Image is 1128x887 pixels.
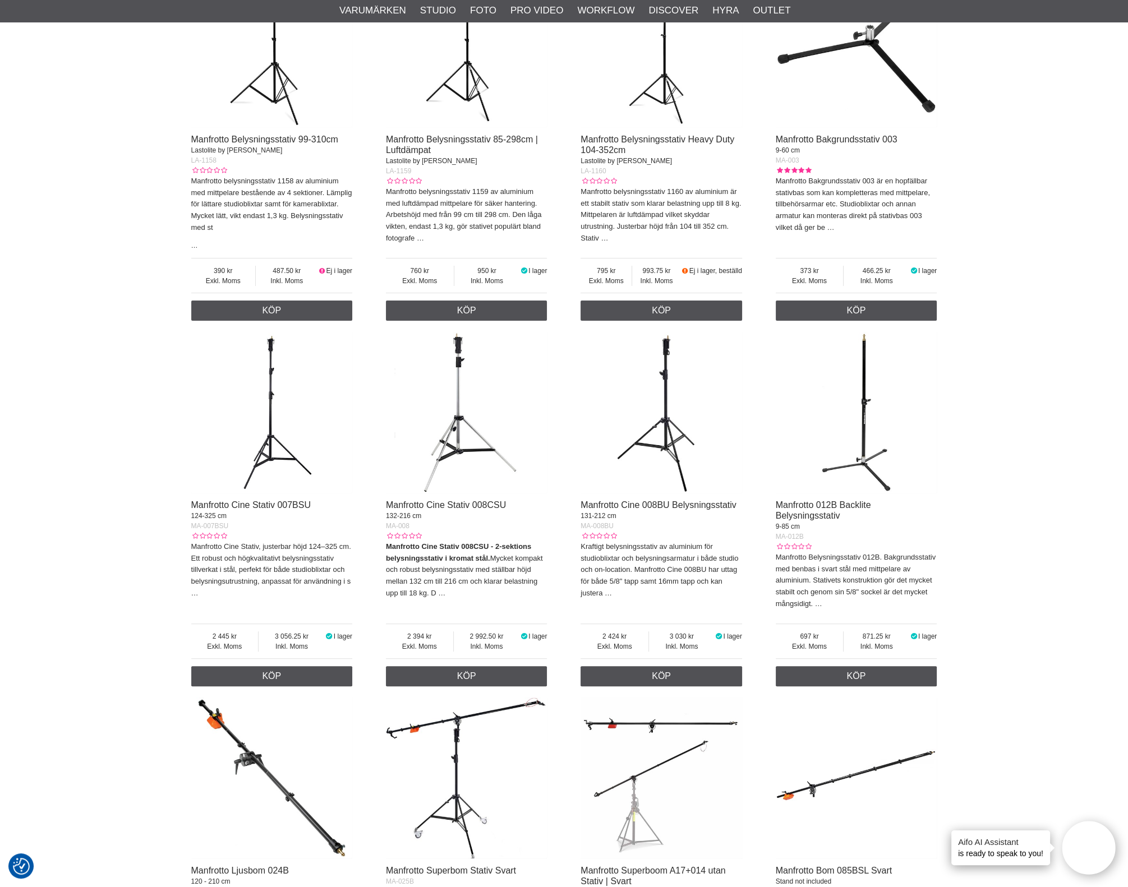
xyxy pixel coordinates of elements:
[510,3,563,18] a: Pro Video
[776,276,844,286] span: Exkl. Moms
[649,641,715,652] span: Inkl. Moms
[776,631,844,641] span: 697
[191,175,353,234] p: Manfrotto belysningsstativ 1158 av aluminium med mittpelare bestående av 4 sektioner. Lämplig för...
[601,234,608,242] a: …
[454,276,520,286] span: Inkl. Moms
[339,3,406,18] a: Varumärken
[632,266,681,276] span: 993.75
[918,267,937,275] span: I lager
[326,267,352,275] span: Ej i lager
[191,242,198,250] a: …
[776,266,844,276] span: 373
[191,877,231,885] span: 120 - 210 cm
[191,866,289,875] a: Manfrotto Ljusbom 024B
[776,156,799,164] span: MA-003
[386,522,409,530] span: MA-008
[581,167,606,175] span: LA-1160
[256,266,318,276] span: 487.50
[581,697,742,859] img: Manfrotto Superboom A17+014 utan Stativ | Svart
[191,135,338,144] a: Manfrotto Belysningsstativ 99-310cm
[776,332,937,493] img: Manfrotto 012B Backlite Belysningsstativ
[386,542,531,562] strong: Manfrotto Cine Stativ 008CSU - 2-sektions belysningsstativ i kromat stål.
[776,165,812,175] div: Kundbetyg: 5.00
[386,666,547,686] a: Köp
[386,332,547,493] img: Manfrotto Cine Stativ 008CSU
[191,522,229,530] span: MA-007BSU
[259,641,325,652] span: Inkl. Moms
[191,266,256,276] span: 390
[386,186,547,244] p: Manfrotto belysningsstativ 1159 av aluminium med luftdämpad mittpelare för säker hantering. Arbet...
[191,631,259,641] span: 2 445
[191,156,217,164] span: LA-1158
[581,866,725,886] a: Manfrotto Superboom A17+014 utan Stativ | Svart
[454,631,520,641] span: 2 992.50
[519,267,528,275] i: I lager
[386,167,411,175] span: LA-1159
[386,697,547,859] img: Manfrotto Superbom Stativ Svart
[776,533,804,540] span: MA-012B
[420,3,456,18] a: Studio
[581,157,672,165] span: Lastolite by [PERSON_NAME]
[689,267,742,275] span: Ej i lager, beställd
[334,632,352,640] span: I lager
[581,186,742,244] p: Manfrotto belysningsstativ 1160 av aluminium är ett stabilt stativ som klarar belastning upp till...
[256,276,318,286] span: Inkl. Moms
[844,631,909,641] span: 871.25
[519,632,528,640] i: I lager
[581,301,742,321] a: Köp
[776,542,812,552] div: Kundbetyg: 0
[386,500,506,510] a: Manfrotto Cine Stativ 008CSU
[581,631,648,641] span: 2 424
[191,541,353,599] p: Manfrotto Cine Stativ, justerbar höjd 124–325 cm. Ett robust och högkvalitativt belysningsstativ ...
[191,301,353,321] a: Köp
[386,135,538,155] a: Manfrotto Belysningsstativ 85-298cm | Luftdämpat
[581,522,614,530] span: MA-008BU
[776,175,937,234] p: Manfrotto Bakgrundsstativ 003 är en hopfällbar stativbas som kan kompletteras med mittpelare, til...
[951,830,1050,865] div: is ready to speak to you!
[581,266,632,276] span: 795
[827,223,834,232] a: …
[776,877,831,885] span: Stand not included
[325,632,334,640] i: I lager
[581,666,742,686] a: Köp
[681,267,689,275] i: Beställd
[909,632,918,640] i: I lager
[909,267,918,275] i: I lager
[844,266,909,276] span: 466.25
[386,531,422,541] div: Kundbetyg: 0
[191,146,283,154] span: Lastolite by [PERSON_NAME]
[191,697,353,859] img: Manfrotto Ljusbom 024B
[13,858,30,875] img: Revisit consent button
[776,146,800,154] span: 9-60 cm
[918,632,937,640] span: I lager
[191,531,227,541] div: Kundbetyg: 0
[581,512,616,520] span: 131-212 cm
[438,589,445,597] a: …
[958,836,1043,848] h4: Aifo AI Assistant
[191,512,227,520] span: 124-325 cm
[386,866,516,875] a: Manfrotto Superbom Stativ Svart
[191,641,259,652] span: Exkl. Moms
[191,589,199,597] a: …
[776,523,800,530] span: 9-85 cm
[386,266,454,276] span: 760
[454,266,520,276] span: 950
[386,276,454,286] span: Exkl. Moms
[815,599,822,608] a: …
[844,641,909,652] span: Inkl. Moms
[191,332,353,493] img: Manfrotto Cine Stativ 007BSU
[776,135,897,144] a: Manfrotto Bakgrundsstativ 003
[776,866,892,875] a: Manfrotto Bom 085BSL Svart
[528,632,547,640] span: I lager
[581,641,648,652] span: Exkl. Moms
[581,500,736,510] a: Manfrotto Cine 008BU Belysningsstativ
[259,631,325,641] span: 3 056.25
[581,276,632,286] span: Exkl. Moms
[649,631,715,641] span: 3 030
[191,666,353,686] a: Köp
[577,3,634,18] a: Workflow
[723,632,742,640] span: I lager
[386,157,477,165] span: Lastolite by [PERSON_NAME]
[318,267,326,275] i: Ej i lager
[13,856,30,876] button: Samtyckesinställningar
